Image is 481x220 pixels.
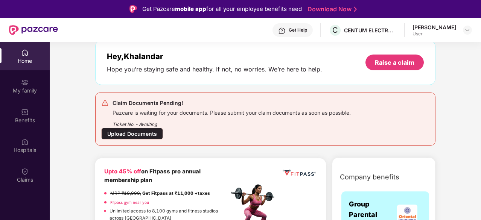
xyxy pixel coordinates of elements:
[107,52,322,61] div: Hey, Khalandar
[113,116,351,128] div: Ticket No. - Awaiting
[278,27,286,35] img: svg+xml;base64,PHN2ZyBpZD0iSGVscC0zMngzMiIgeG1sbnM9Imh0dHA6Ly93d3cudzMub3JnLzIwMDAvc3ZnIiB3aWR0aD...
[142,191,210,196] strong: Get Fitpass at ₹11,000 +taxes
[340,172,399,182] span: Company benefits
[101,128,163,140] div: Upload Documents
[21,168,29,175] img: svg+xml;base64,PHN2ZyBpZD0iQ2xhaW0iIHhtbG5zPSJodHRwOi8vd3d3LnczLm9yZy8yMDAwL3N2ZyIgd2lkdGg9IjIwIi...
[354,5,357,13] img: Stroke
[175,5,206,12] strong: mobile app
[464,27,470,33] img: svg+xml;base64,PHN2ZyBpZD0iRHJvcGRvd24tMzJ4MzIiIHhtbG5zPSJodHRwOi8vd3d3LnczLm9yZy8yMDAwL3N2ZyIgd2...
[110,191,141,196] del: MRP ₹19,999,
[282,167,317,178] img: fppp.png
[21,108,29,116] img: svg+xml;base64,PHN2ZyBpZD0iQmVuZWZpdHMiIHhtbG5zPSJodHRwOi8vd3d3LnczLm9yZy8yMDAwL3N2ZyIgd2lkdGg9Ij...
[107,65,322,73] div: Hope you’re staying safe and healthy. If not, no worries. We’re here to help.
[142,5,302,14] div: Get Pazcare for all your employee benefits need
[113,99,351,108] div: Claim Documents Pending!
[104,168,141,175] b: Upto 45% off
[104,168,201,184] b: on Fitpass pro annual membership plan
[289,27,307,33] div: Get Help
[101,99,109,107] img: svg+xml;base64,PHN2ZyB4bWxucz0iaHR0cDovL3d3dy53My5vcmcvMjAwMC9zdmciIHdpZHRoPSIyNCIgaGVpZ2h0PSIyNC...
[21,49,29,56] img: svg+xml;base64,PHN2ZyBpZD0iSG9tZSIgeG1sbnM9Imh0dHA6Ly93d3cudzMub3JnLzIwMDAvc3ZnIiB3aWR0aD0iMjAiIG...
[344,27,397,34] div: CENTUM ELECTRONICS LIMITED
[332,26,338,35] span: C
[113,108,351,116] div: Pazcare is waiting for your documents. Please submit your claim documents as soon as possible.
[413,31,456,37] div: User
[413,24,456,31] div: [PERSON_NAME]
[9,25,58,35] img: New Pazcare Logo
[110,200,149,205] a: Fitpass gym near you
[21,79,29,86] img: svg+xml;base64,PHN2ZyB3aWR0aD0iMjAiIGhlaWdodD0iMjAiIHZpZXdCb3g9IjAgMCAyMCAyMCIgZmlsbD0ibm9uZSIgeG...
[307,5,355,13] a: Download Now
[129,5,137,13] img: Logo
[375,58,414,67] div: Raise a claim
[21,138,29,146] img: svg+xml;base64,PHN2ZyBpZD0iSG9zcGl0YWxzIiB4bWxucz0iaHR0cDovL3d3dy53My5vcmcvMjAwMC9zdmciIHdpZHRoPS...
